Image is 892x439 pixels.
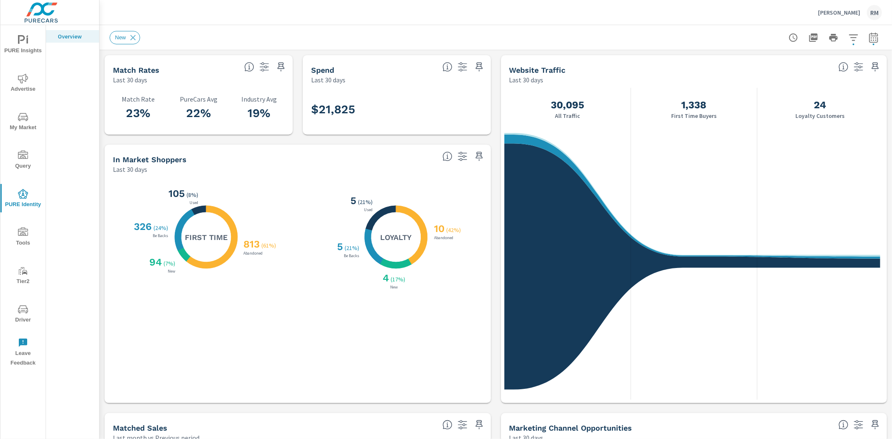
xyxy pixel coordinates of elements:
p: Industry Avg [234,95,284,103]
h5: Spend [311,66,334,74]
span: Advertise [3,74,43,94]
span: Save this to your personalized report [473,418,486,431]
span: New [110,34,131,41]
h5: Matched Sales [113,424,167,432]
span: All traffic is the data we start with. It’s unique personas over a 30-day period. We don’t consid... [838,62,849,72]
p: ( 7% ) [164,260,177,267]
div: Overview [46,30,99,43]
p: Be Backs [342,254,361,258]
button: Select Date Range [865,29,882,46]
p: ( 61% ) [261,242,278,249]
span: PURE Insights [3,35,43,56]
span: Loyalty: Matched has purchased from the dealership before and has exhibited a preference through ... [442,151,452,161]
span: Leave Feedback [3,338,43,368]
button: Print Report [825,29,842,46]
p: New [166,269,177,273]
p: ( 24% ) [153,224,170,232]
div: RM [867,5,882,20]
div: New [110,31,140,44]
p: ( 21% ) [358,198,375,206]
div: nav menu [0,25,46,371]
span: Save this to your personalized report [473,60,486,74]
p: Match Rate [113,95,164,103]
h3: 4 [381,272,389,284]
h3: 10 [433,223,445,235]
h5: In Market Shoppers [113,155,187,164]
h3: 105 [167,188,185,199]
h3: 22% [174,106,224,120]
p: ( 21% ) [345,244,361,252]
span: Tier2 [3,266,43,286]
span: Save this to your personalized report [869,418,882,431]
p: Used [188,201,200,205]
button: "Export Report to PDF" [805,29,822,46]
span: My Market [3,112,43,133]
p: ( 8% ) [187,191,200,199]
button: Apply Filters [845,29,862,46]
h3: 19% [234,106,284,120]
p: Last 30 days [113,75,147,85]
h3: $21,825 [311,102,355,117]
p: [PERSON_NAME] [818,9,860,16]
h3: 23% [113,106,164,120]
p: Used [363,208,375,212]
span: Save this to your personalized report [869,60,882,74]
p: ( 42% ) [447,226,463,234]
h3: 326 [132,221,152,232]
h3: 5 [336,241,343,253]
h5: First Time [185,232,227,242]
p: Abandoned [242,251,264,255]
h3: 813 [242,238,260,250]
span: Total PureCars DigAdSpend. Data sourced directly from the Ad Platforms. Non-Purecars DigAd client... [442,62,452,72]
p: Last 30 days [311,75,345,85]
h5: Website Traffic [509,66,566,74]
span: Driver [3,304,43,325]
h3: 5 [349,195,357,207]
h5: Marketing Channel Opportunities [509,424,632,432]
span: Tools [3,227,43,248]
p: Last 30 days [509,75,544,85]
p: PureCars Avg [174,95,224,103]
p: ( 17% ) [391,276,407,283]
h5: Match Rates [113,66,159,74]
span: Query [3,151,43,171]
p: Abandoned [433,236,455,240]
span: Save this to your personalized report [274,60,288,74]
span: PURE Identity [3,189,43,209]
span: Matched shoppers that can be exported to each channel type. This is targetable traffic. [838,420,849,430]
p: Last 30 days [113,164,147,174]
span: Match rate: % of Identifiable Traffic. Pure Identity avg: Avg match rate of all PURE Identity cus... [244,62,254,72]
span: Loyalty: Matches that have purchased from the dealership before and purchased within the timefram... [442,420,452,430]
h5: Loyalty [380,232,411,242]
p: Be Backs [151,234,170,238]
h3: 94 [148,256,162,268]
p: Overview [58,32,92,41]
p: New [388,285,399,289]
